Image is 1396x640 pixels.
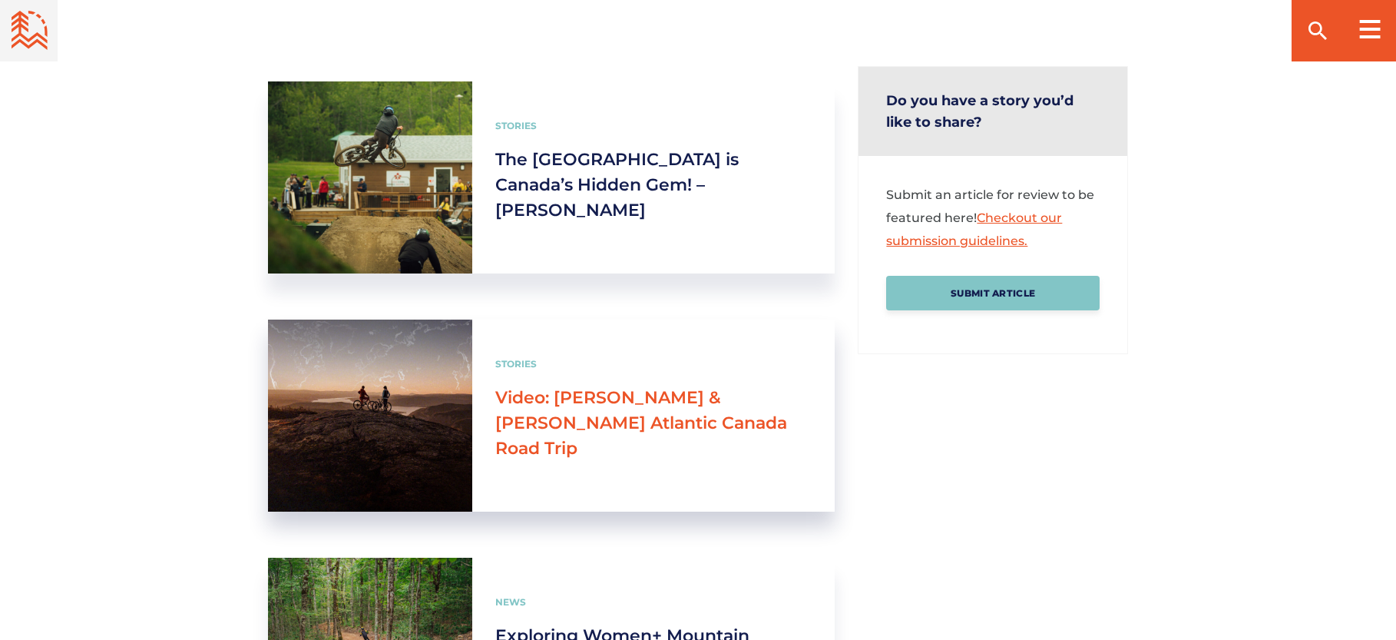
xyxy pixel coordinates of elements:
[886,276,1100,310] a: Submit article
[886,184,1100,253] p: Submit an article for review to be featured here!
[495,387,787,459] a: Video: [PERSON_NAME] & [PERSON_NAME] Atlantic Canada Road Trip
[858,67,1127,156] h4: Do you have a story you’d like to share?
[495,596,526,608] a: News
[495,149,739,221] a: The [GEOGRAPHIC_DATA] is Canada’s Hidden Gem! – [PERSON_NAME]
[1305,18,1330,43] ion-icon: search
[268,320,472,512] img: Micayla Gatto & Steffi Marth - Atlantic Canada Road Trip
[495,358,537,370] a: Stories
[268,81,472,274] img: Mountain Bike Atlantic 2022 Summit & Festival - Sugarloaf Bike Park with Mark Matthews
[495,120,537,131] a: Stories
[909,287,1077,299] span: Submit article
